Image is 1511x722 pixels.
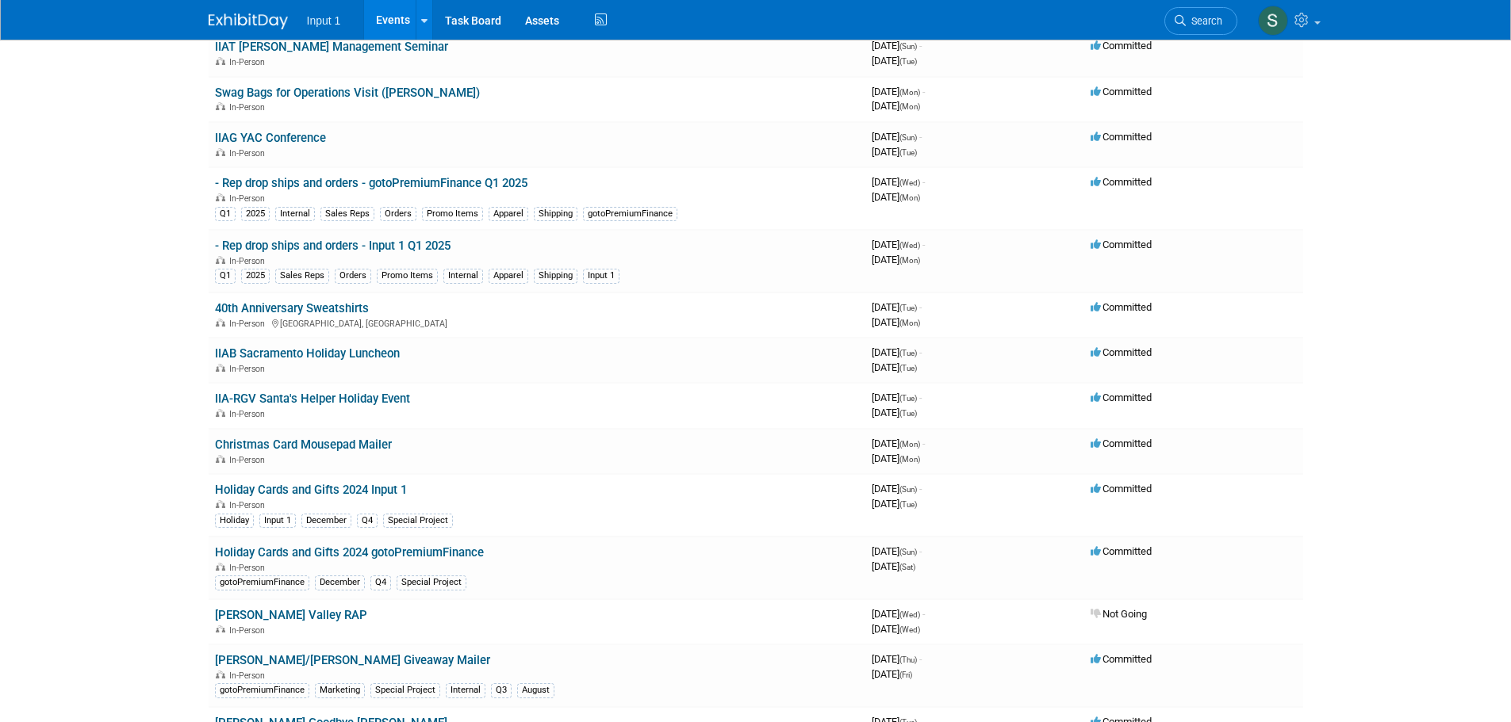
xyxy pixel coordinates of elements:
[1091,239,1152,250] span: Committed
[216,455,225,463] img: In-Person Event
[899,193,920,202] span: (Mon)
[899,57,917,66] span: (Tue)
[215,545,484,560] a: Holiday Cards and Gifts 2024 gotoPremiumFinance
[216,148,225,156] img: In-Person Event
[383,514,453,528] div: Special Project
[229,57,270,67] span: In-Person
[216,102,225,110] img: In-Person Event
[215,346,400,361] a: IIAB Sacramento Holiday Luncheon
[1091,437,1152,449] span: Committed
[872,316,920,328] span: [DATE]
[922,608,925,620] span: -
[899,610,920,619] span: (Wed)
[215,176,527,190] a: - Rep drop ships and orders - gotoPremiumFinance Q1 2025
[216,670,225,678] img: In-Person Event
[491,683,512,697] div: Q3
[899,409,917,418] span: (Tue)
[357,514,378,528] div: Q4
[919,392,922,403] span: -
[919,40,922,52] span: -
[872,254,920,265] span: [DATE]
[215,392,410,406] a: IIA-RGV Santa's Helper Holiday Event
[1091,346,1152,358] span: Committed
[215,653,490,667] a: [PERSON_NAME]/[PERSON_NAME] Giveaway Mailer
[899,102,920,111] span: (Mon)
[380,207,416,221] div: Orders
[534,207,577,221] div: Shipping
[899,500,917,509] span: (Tue)
[216,563,225,571] img: In-Person Event
[872,608,925,620] span: [DATE]
[215,483,407,497] a: Holiday Cards and Gifts 2024 Input 1
[922,239,925,250] span: -
[216,500,225,508] img: In-Person Event
[229,364,270,374] span: In-Person
[229,319,270,329] span: In-Person
[422,207,483,221] div: Promo Items
[872,176,925,188] span: [DATE]
[229,409,270,419] span: In-Person
[320,207,374,221] div: Sales Reps
[1091,483,1152,495] span: Committed
[209,13,288,29] img: ExhibitDay
[241,207,270,221] div: 2025
[1091,653,1152,665] span: Committed
[229,148,270,159] span: In-Person
[216,256,225,264] img: In-Person Event
[1258,6,1288,36] img: Susan Stout
[872,239,925,250] span: [DATE]
[872,653,922,665] span: [DATE]
[872,301,922,313] span: [DATE]
[872,545,922,557] span: [DATE]
[872,392,922,403] span: [DATE]
[922,86,925,97] span: -
[919,301,922,313] span: -
[215,40,448,54] a: IIAT [PERSON_NAME] Management Seminar
[872,437,925,449] span: [DATE]
[370,683,440,697] div: Special Project
[215,683,309,697] div: gotoPremiumFinance
[899,485,917,494] span: (Sun)
[872,623,920,635] span: [DATE]
[1091,40,1152,52] span: Committed
[872,361,917,373] span: [DATE]
[229,256,270,266] span: In-Person
[215,437,392,452] a: Christmas Card Mousepad Mailer
[899,440,920,449] span: (Mon)
[229,193,270,204] span: In-Person
[899,670,912,679] span: (Fri)
[1164,7,1237,35] a: Search
[259,514,296,528] div: Input 1
[899,133,917,142] span: (Sun)
[899,548,917,556] span: (Sun)
[335,269,371,283] div: Orders
[1091,86,1152,97] span: Committed
[215,575,309,590] div: gotoPremiumFinance
[215,131,326,145] a: IIAG YAC Conference
[489,269,528,283] div: Apparel
[229,563,270,573] span: In-Person
[899,178,920,187] span: (Wed)
[872,560,915,572] span: [DATE]
[872,86,925,97] span: [DATE]
[872,146,917,158] span: [DATE]
[216,319,225,327] img: In-Person Event
[899,241,920,250] span: (Wed)
[1091,608,1147,620] span: Not Going
[872,483,922,495] span: [DATE]
[443,269,483,283] div: Internal
[583,207,677,221] div: gotoPremiumFinance
[275,269,329,283] div: Sales Reps
[919,653,922,665] span: -
[241,269,270,283] div: 2025
[215,514,254,528] div: Holiday
[1091,392,1152,403] span: Committed
[517,683,554,697] div: August
[872,668,912,680] span: [DATE]
[1186,15,1222,27] span: Search
[899,256,920,265] span: (Mon)
[216,625,225,633] img: In-Person Event
[899,148,917,157] span: (Tue)
[307,14,341,27] span: Input 1
[919,545,922,557] span: -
